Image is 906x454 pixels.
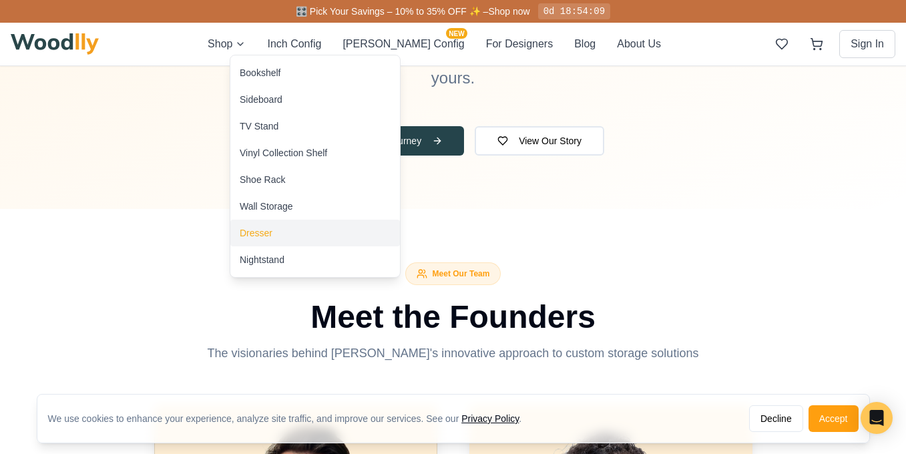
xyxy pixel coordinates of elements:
[240,120,278,133] div: TV Stand
[240,173,285,186] div: Shoe Rack
[230,55,401,278] div: Shop
[240,66,280,79] div: Bookshelf
[240,200,293,213] div: Wall Storage
[240,93,282,106] div: Sideboard
[240,253,284,266] div: Nightstand
[240,146,327,160] div: Vinyl Collection Shelf
[240,226,272,240] div: Dresser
